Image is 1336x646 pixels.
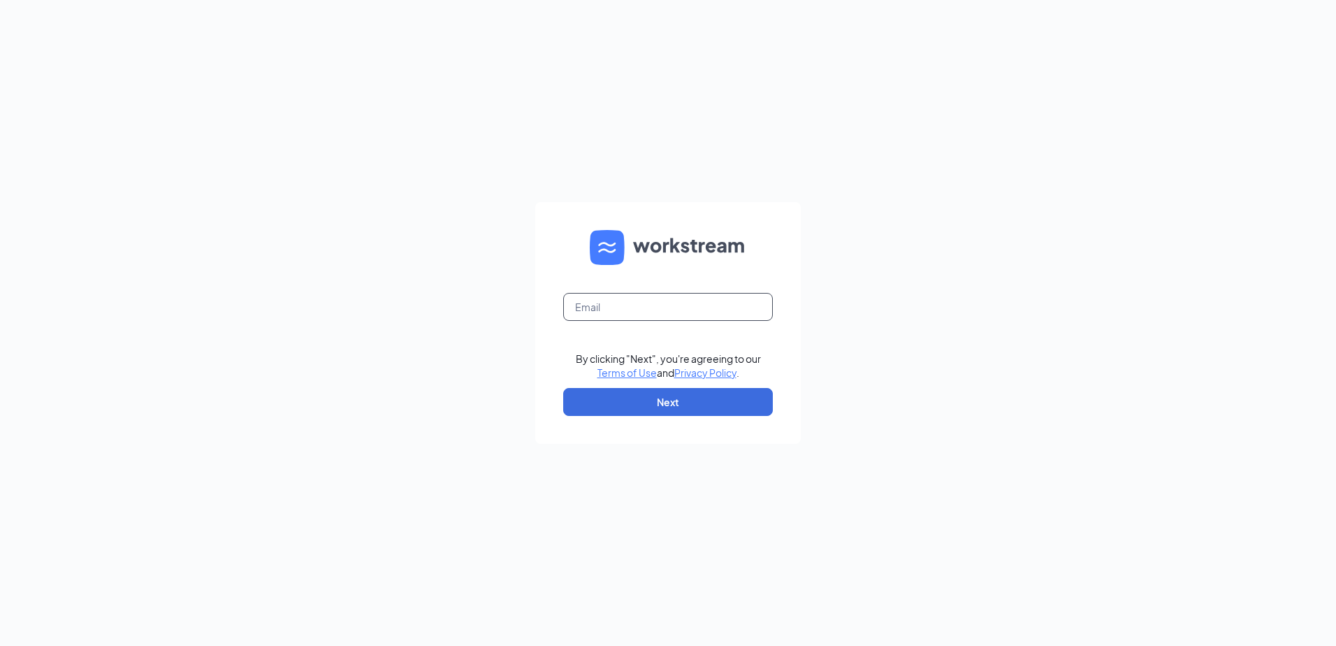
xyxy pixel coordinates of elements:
[576,352,761,380] div: By clicking "Next", you're agreeing to our and .
[590,230,746,265] img: WS logo and Workstream text
[563,388,773,416] button: Next
[563,293,773,321] input: Email
[674,366,736,379] a: Privacy Policy
[597,366,657,379] a: Terms of Use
